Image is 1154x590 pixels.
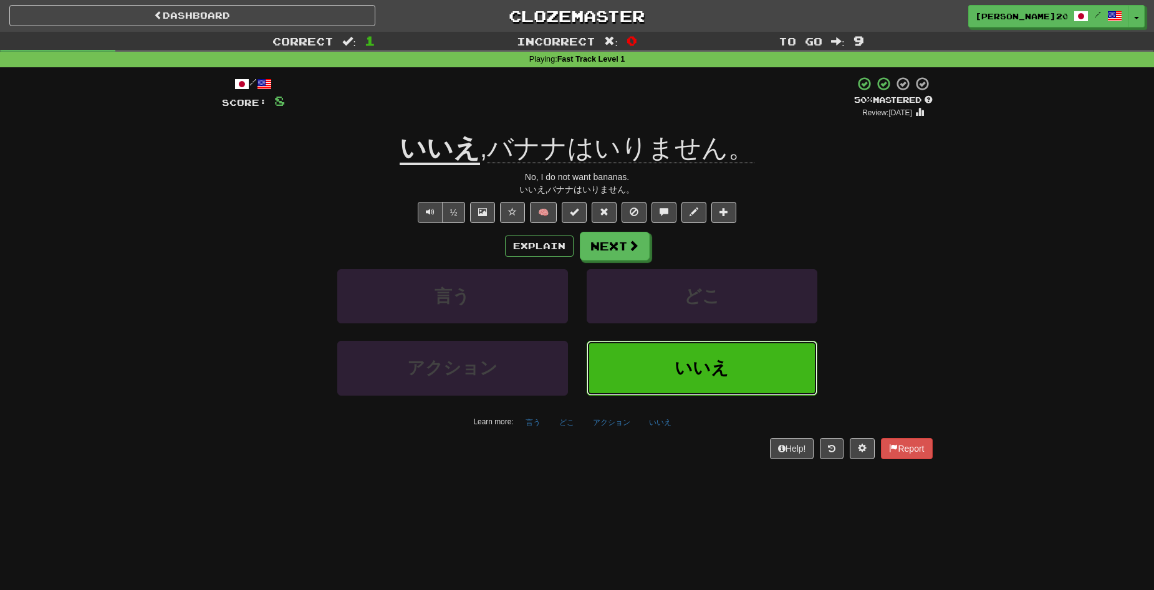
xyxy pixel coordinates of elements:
span: [PERSON_NAME]2010 [975,11,1067,22]
span: / [1095,10,1101,19]
button: Round history (alt+y) [820,438,844,459]
button: いいえ [642,413,678,432]
a: Clozemaster [394,5,760,27]
div: / [222,76,285,92]
strong: Fast Track Level 1 [557,55,625,64]
button: Play sentence audio (ctl+space) [418,202,443,223]
button: Show image (alt+x) [470,202,495,223]
span: : [831,36,845,47]
button: アクション [337,341,568,395]
button: Favorite sentence (alt+f) [500,202,525,223]
button: Report [881,438,932,459]
button: Explain [505,236,574,257]
button: Add to collection (alt+a) [711,202,736,223]
span: バナナはいりません。 [487,133,754,163]
button: Reset to 0% Mastered (alt+r) [592,202,617,223]
span: 9 [853,33,864,48]
span: いいえ [675,358,729,378]
span: どこ [684,287,720,306]
div: No, I do not want bananas. [222,171,933,183]
span: 0 [627,33,637,48]
span: , [480,133,755,163]
span: 言う [435,287,470,306]
button: ½ [442,202,466,223]
div: Text-to-speech controls [415,202,466,223]
a: [PERSON_NAME]2010 / [968,5,1129,27]
button: いいえ [587,341,817,395]
span: Incorrect [517,35,595,47]
span: : [342,36,356,47]
span: To go [779,35,822,47]
div: いいえ,バナナはいりません。 [222,183,933,196]
small: Review: [DATE] [862,108,912,117]
button: どこ [552,413,581,432]
button: Next [580,232,650,260]
span: Correct [272,35,334,47]
button: 言う [337,269,568,323]
button: 言う [519,413,547,432]
u: いいえ [400,133,480,165]
span: : [604,36,618,47]
button: Ignore sentence (alt+i) [622,202,647,223]
span: 1 [365,33,375,48]
button: Edit sentence (alt+d) [681,202,706,223]
span: Score: [222,97,267,108]
button: アクション [586,413,637,432]
span: アクション [407,358,498,378]
a: Dashboard [9,5,375,26]
button: 🧠 [530,202,557,223]
span: 8 [274,93,285,108]
small: Learn more: [473,417,513,426]
button: Help! [770,438,814,459]
button: どこ [587,269,817,323]
span: 50 % [854,95,873,105]
button: Discuss sentence (alt+u) [652,202,676,223]
button: Set this sentence to 100% Mastered (alt+m) [562,202,587,223]
div: Mastered [854,95,933,106]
